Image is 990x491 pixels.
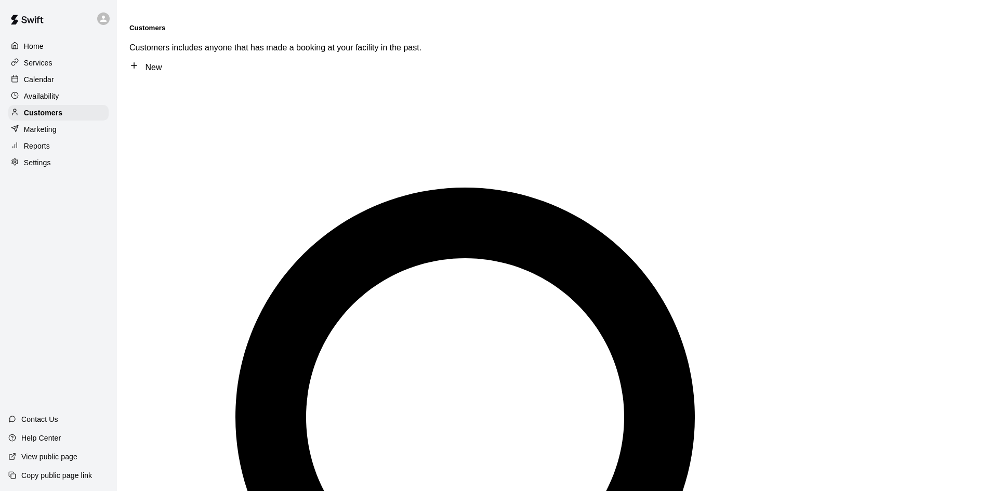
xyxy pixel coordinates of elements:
[8,155,109,170] a: Settings
[8,88,109,104] a: Availability
[21,452,77,462] p: View public page
[8,138,109,154] a: Reports
[24,108,62,118] p: Customers
[8,122,109,137] a: Marketing
[21,414,58,424] p: Contact Us
[8,55,109,71] a: Services
[21,470,92,481] p: Copy public page link
[21,433,61,443] p: Help Center
[24,141,50,151] p: Reports
[24,41,44,51] p: Home
[8,72,109,87] a: Calendar
[129,43,978,52] p: Customers includes anyone that has made a booking at your facility in the past.
[8,38,109,54] a: Home
[24,91,59,101] p: Availability
[129,63,162,72] a: New
[24,157,51,168] p: Settings
[129,24,978,32] h5: Customers
[24,124,57,135] p: Marketing
[8,105,109,121] a: Customers
[24,58,52,68] p: Services
[24,74,54,85] p: Calendar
